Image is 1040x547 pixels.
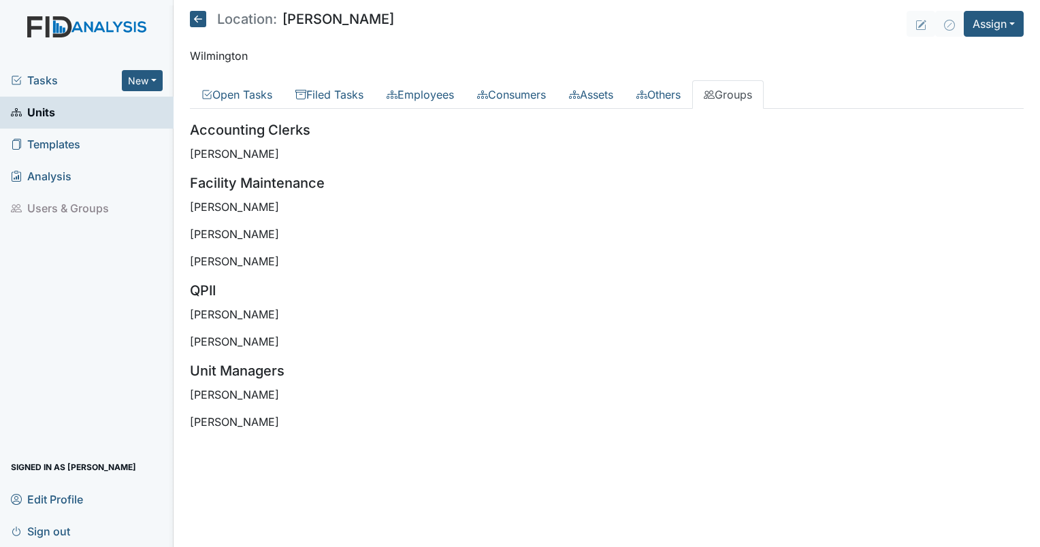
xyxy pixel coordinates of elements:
[11,457,136,478] span: Signed in as [PERSON_NAME]
[11,134,80,155] span: Templates
[190,173,1024,193] h5: Facility Maintenance
[217,12,277,26] span: Location:
[692,80,764,109] a: Groups
[190,386,1024,403] p: [PERSON_NAME]
[190,11,394,27] h5: [PERSON_NAME]
[375,80,466,109] a: Employees
[11,166,71,187] span: Analysis
[190,120,1024,140] h5: Accounting Clerks
[284,80,375,109] a: Filed Tasks
[190,333,1024,350] p: [PERSON_NAME]
[190,48,1024,64] p: Wilmington
[11,520,70,542] span: Sign out
[190,226,1024,242] p: [PERSON_NAME]
[11,72,122,88] a: Tasks
[190,414,1024,430] p: [PERSON_NAME]
[190,199,1024,215] p: [PERSON_NAME]
[190,253,1024,269] p: [PERSON_NAME]
[190,146,1024,162] p: [PERSON_NAME]
[190,80,284,109] a: Open Tasks
[557,80,625,109] a: Assets
[11,102,55,123] span: Units
[190,120,1024,430] div: Groups
[122,70,163,91] button: New
[11,488,83,510] span: Edit Profile
[190,280,1024,301] h5: QPII
[190,306,1024,322] p: [PERSON_NAME]
[625,80,692,109] a: Others
[190,361,1024,381] h5: Unit Managers
[964,11,1024,37] button: Assign
[466,80,557,109] a: Consumers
